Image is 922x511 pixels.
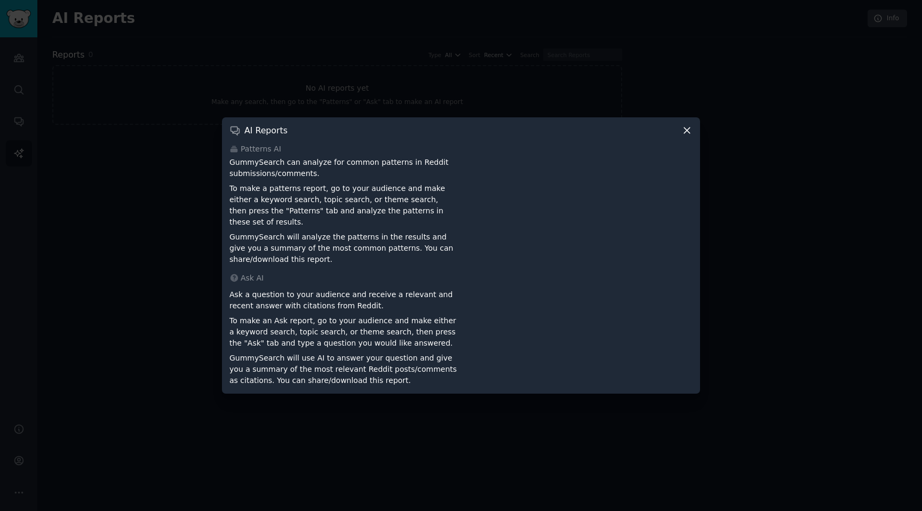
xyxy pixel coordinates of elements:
div: Patterns AI [229,143,693,155]
p: Ask a question to your audience and receive a relevant and recent answer with citations from Reddit. [229,289,457,312]
p: GummySearch will use AI to answer your question and give you a summary of the most relevant Reddi... [229,353,457,386]
iframe: YouTube video player [465,157,693,253]
p: GummySearch can analyze for common patterns in Reddit submissions/comments. [229,157,457,179]
h3: AI Reports [244,125,288,136]
div: Ask AI [229,273,693,284]
p: To make a patterns report, go to your audience and make either a keyword search, topic search, or... [229,183,457,228]
p: GummySearch will analyze the patterns in the results and give you a summary of the most common pa... [229,231,457,265]
p: To make an Ask report, go to your audience and make either a keyword search, topic search, or the... [229,315,457,349]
